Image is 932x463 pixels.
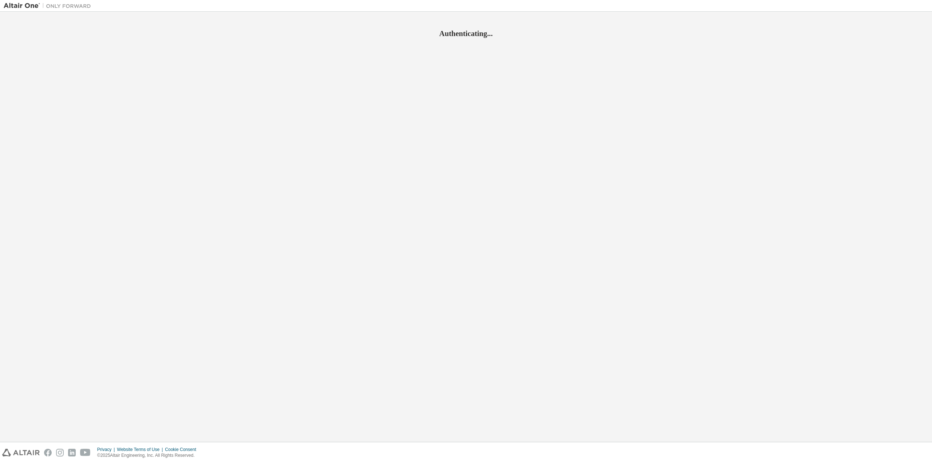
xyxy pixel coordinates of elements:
[2,449,40,456] img: altair_logo.svg
[4,2,95,9] img: Altair One
[80,449,91,456] img: youtube.svg
[97,447,117,452] div: Privacy
[68,449,76,456] img: linkedin.svg
[97,452,201,459] p: © 2025 Altair Engineering, Inc. All Rights Reserved.
[44,449,52,456] img: facebook.svg
[117,447,165,452] div: Website Terms of Use
[4,29,928,38] h2: Authenticating...
[165,447,200,452] div: Cookie Consent
[56,449,64,456] img: instagram.svg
